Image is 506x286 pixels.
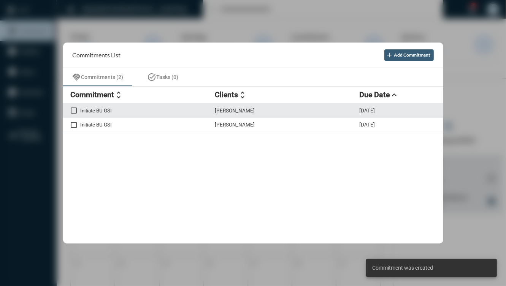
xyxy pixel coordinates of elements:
p: Initiate BU GSI [81,122,215,128]
span: Tasks (0) [157,74,179,80]
h2: Clients [215,90,238,99]
button: Add Commitment [384,49,434,61]
h2: Due Date [360,90,390,99]
p: [PERSON_NAME] [215,107,255,114]
p: [PERSON_NAME] [215,122,255,128]
h2: Commitment [71,90,114,99]
mat-icon: handshake [72,73,81,82]
p: [DATE] [360,122,375,128]
p: Initiate BU GSI [81,107,215,114]
mat-icon: expand_less [390,90,399,100]
h2: Commitments List [73,51,121,58]
mat-icon: task_alt [148,73,157,82]
span: Commitments (2) [81,74,124,80]
p: [DATE] [360,107,375,114]
span: Commitment was created [372,264,433,272]
mat-icon: add [386,51,393,59]
mat-icon: unfold_more [114,90,124,100]
mat-icon: unfold_more [238,90,247,100]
